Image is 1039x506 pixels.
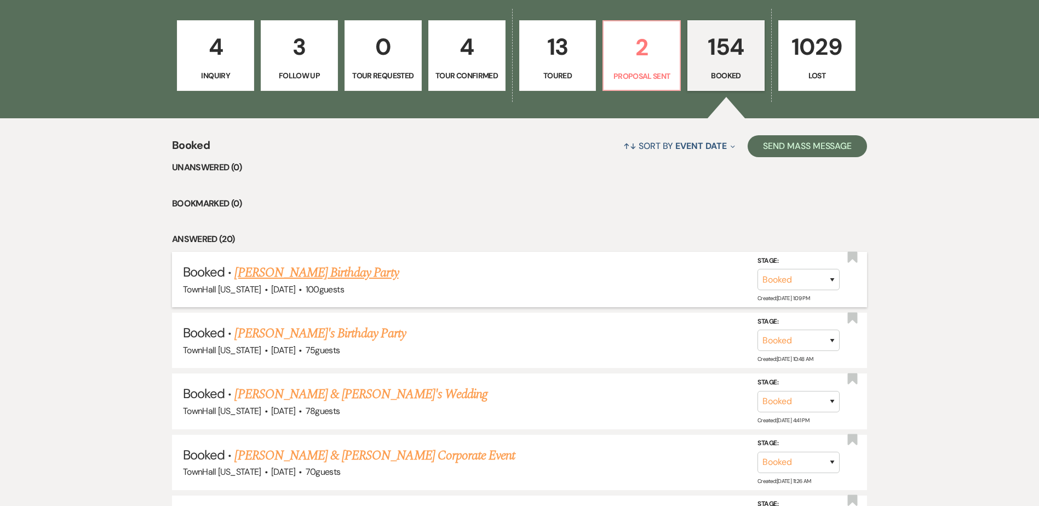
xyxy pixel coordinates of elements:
[352,28,415,65] p: 0
[526,28,589,65] p: 13
[172,137,210,160] span: Booked
[234,384,487,404] a: [PERSON_NAME] & [PERSON_NAME]'s Wedding
[177,20,254,91] a: 4Inquiry
[785,70,848,82] p: Lost
[271,344,295,356] span: [DATE]
[610,70,673,82] p: Proposal Sent
[268,28,331,65] p: 3
[183,385,225,402] span: Booked
[778,20,856,91] a: 1029Lost
[234,446,515,465] a: [PERSON_NAME] & [PERSON_NAME] Corporate Event
[345,20,422,91] a: 0Tour Requested
[306,284,344,295] span: 100 guests
[183,324,225,341] span: Booked
[271,466,295,478] span: [DATE]
[268,70,331,82] p: Follow Up
[183,446,225,463] span: Booked
[748,135,867,157] button: Send Mass Message
[757,417,809,424] span: Created: [DATE] 4:41 PM
[623,140,636,152] span: ↑↓
[757,438,840,450] label: Stage:
[306,466,341,478] span: 70 guests
[184,70,247,82] p: Inquiry
[526,70,589,82] p: Toured
[687,20,765,91] a: 154Booked
[785,28,848,65] p: 1029
[694,28,757,65] p: 154
[435,70,498,82] p: Tour Confirmed
[234,263,398,283] a: [PERSON_NAME] Birthday Party
[271,405,295,417] span: [DATE]
[184,28,247,65] p: 4
[352,70,415,82] p: Tour Requested
[183,466,261,478] span: TownHall [US_STATE]
[602,20,681,91] a: 2Proposal Sent
[271,284,295,295] span: [DATE]
[183,344,261,356] span: TownHall [US_STATE]
[183,263,225,280] span: Booked
[757,316,840,328] label: Stage:
[172,160,867,175] li: Unanswered (0)
[428,20,506,91] a: 4Tour Confirmed
[172,197,867,211] li: Bookmarked (0)
[610,29,673,66] p: 2
[757,295,810,302] span: Created: [DATE] 1:09 PM
[234,324,405,343] a: [PERSON_NAME]'s Birthday Party
[306,344,340,356] span: 75 guests
[757,355,813,363] span: Created: [DATE] 10:48 AM
[183,405,261,417] span: TownHall [US_STATE]
[757,377,840,389] label: Stage:
[694,70,757,82] p: Booked
[306,405,340,417] span: 78 guests
[261,20,338,91] a: 3Follow Up
[172,232,867,246] li: Answered (20)
[757,478,811,485] span: Created: [DATE] 11:26 AM
[183,284,261,295] span: TownHall [US_STATE]
[675,140,726,152] span: Event Date
[435,28,498,65] p: 4
[619,131,739,160] button: Sort By Event Date
[757,255,840,267] label: Stage:
[519,20,596,91] a: 13Toured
